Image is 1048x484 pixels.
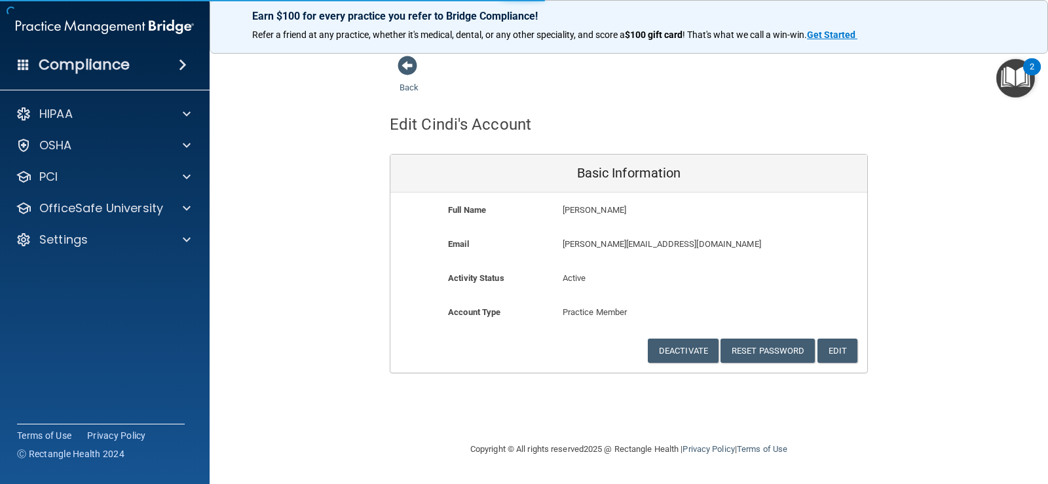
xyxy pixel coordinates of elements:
[390,428,868,470] div: Copyright © All rights reserved 2025 @ Rectangle Health | |
[16,138,191,153] a: OSHA
[448,273,504,283] b: Activity Status
[400,67,419,92] a: Back
[807,29,855,40] strong: Get Started
[39,138,72,153] p: OSHA
[720,339,815,363] button: Reset Password
[16,169,191,185] a: PCI
[807,29,857,40] a: Get Started
[563,305,696,320] p: Practice Member
[16,14,194,40] img: PMB logo
[737,444,787,454] a: Terms of Use
[683,29,807,40] span: ! That's what we call a win-win.
[17,429,71,442] a: Terms of Use
[448,205,486,215] b: Full Name
[683,444,734,454] a: Privacy Policy
[16,106,191,122] a: HIPAA
[16,232,191,248] a: Settings
[39,169,58,185] p: PCI
[563,270,696,286] p: Active
[390,116,531,133] h4: Edit Cindi's Account
[87,429,146,442] a: Privacy Policy
[39,56,130,74] h4: Compliance
[625,29,683,40] strong: $100 gift card
[563,236,772,252] p: [PERSON_NAME][EMAIL_ADDRESS][DOMAIN_NAME]
[563,202,772,218] p: [PERSON_NAME]
[817,339,857,363] button: Edit
[252,29,625,40] span: Refer a friend at any practice, whether it's medical, dental, or any other speciality, and score a
[448,307,500,317] b: Account Type
[648,339,719,363] button: Deactivate
[448,239,469,249] b: Email
[39,232,88,248] p: Settings
[17,447,124,460] span: Ⓒ Rectangle Health 2024
[39,106,73,122] p: HIPAA
[39,200,163,216] p: OfficeSafe University
[390,155,867,193] div: Basic Information
[996,59,1035,98] button: Open Resource Center, 2 new notifications
[16,200,191,216] a: OfficeSafe University
[252,10,1005,22] p: Earn $100 for every practice you refer to Bridge Compliance!
[1030,67,1034,84] div: 2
